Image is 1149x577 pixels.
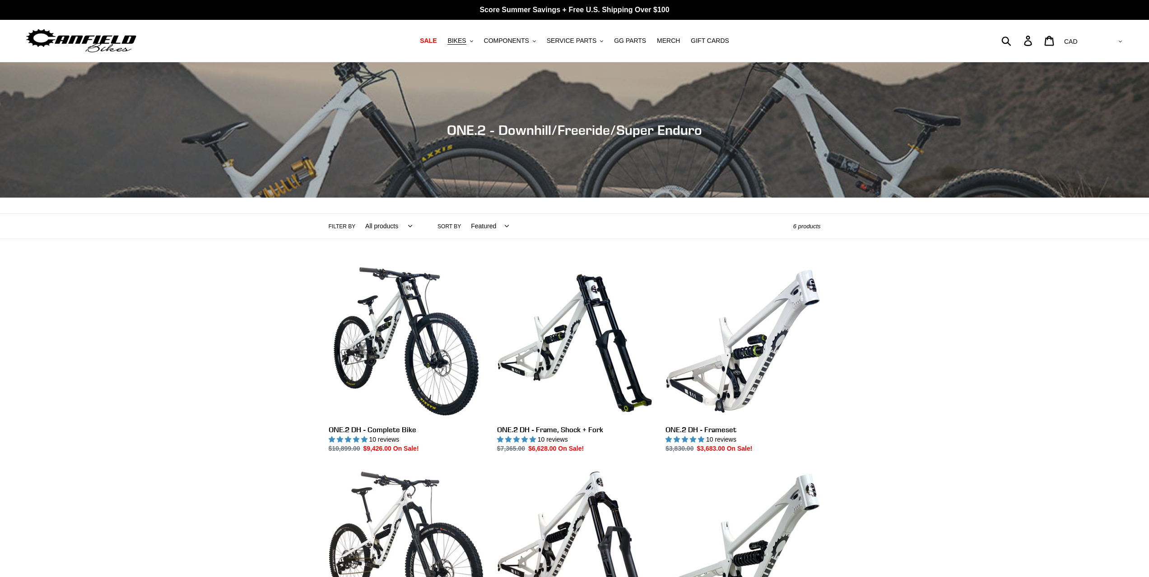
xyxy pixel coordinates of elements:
[437,222,461,231] label: Sort by
[614,37,646,45] span: GG PARTS
[447,122,702,138] span: ONE.2 - Downhill/Freeride/Super Enduro
[686,35,734,47] a: GIFT CARDS
[25,27,138,55] img: Canfield Bikes
[609,35,651,47] a: GG PARTS
[793,223,821,230] span: 6 products
[691,37,729,45] span: GIFT CARDS
[484,37,529,45] span: COMPONENTS
[420,37,437,45] span: SALE
[479,35,540,47] button: COMPONENTS
[547,37,596,45] span: SERVICE PARTS
[447,37,466,45] span: BIKES
[542,35,608,47] button: SERVICE PARTS
[443,35,477,47] button: BIKES
[329,222,356,231] label: Filter by
[415,35,441,47] a: SALE
[657,37,680,45] span: MERCH
[652,35,684,47] a: MERCH
[1006,31,1029,51] input: Search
